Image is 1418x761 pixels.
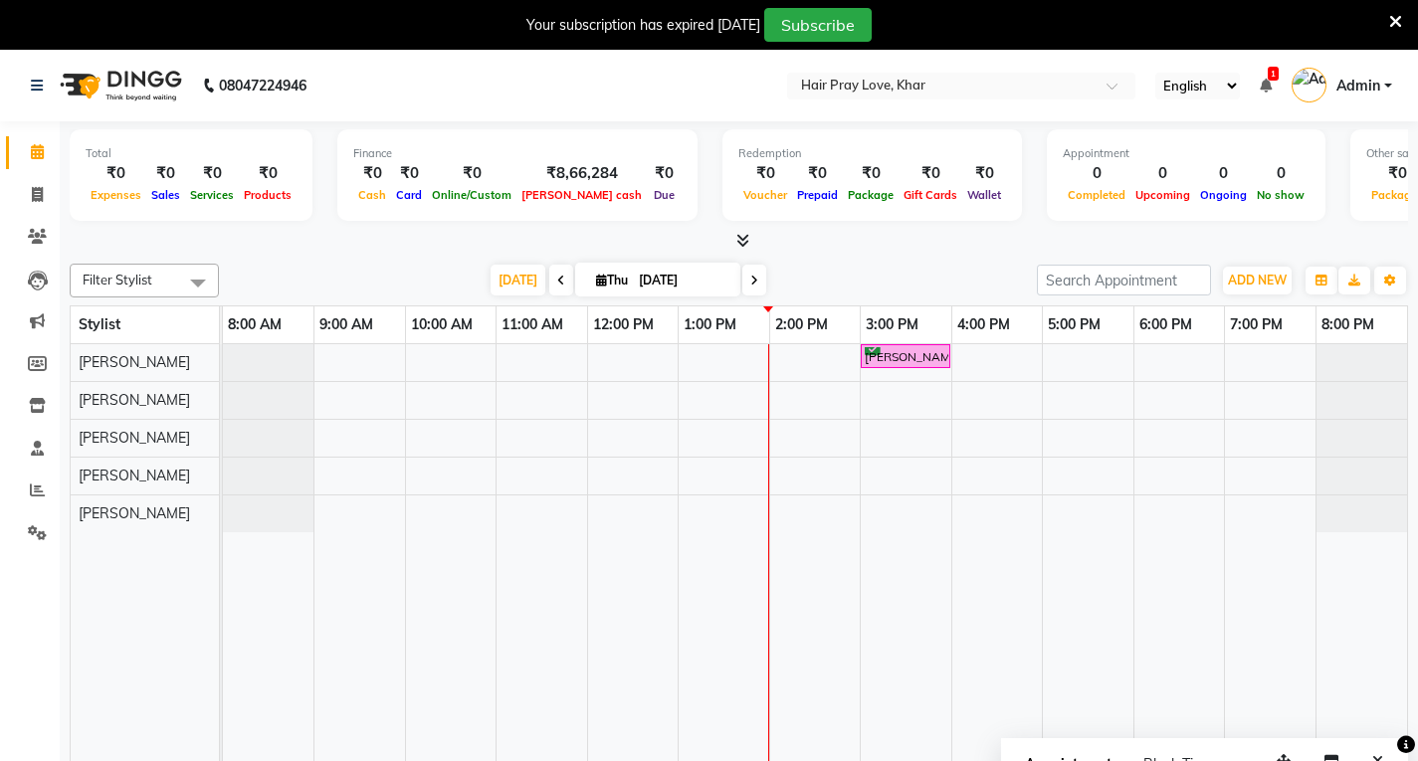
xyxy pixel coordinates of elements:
[79,353,190,371] span: [PERSON_NAME]
[86,145,297,162] div: Total
[79,391,190,409] span: [PERSON_NAME]
[185,188,239,202] span: Services
[1228,273,1287,287] span: ADD NEW
[146,162,185,185] div: ₹0
[1195,188,1252,202] span: Ongoing
[391,188,427,202] span: Card
[427,188,516,202] span: Online/Custom
[391,162,427,185] div: ₹0
[219,58,306,113] b: 08047224946
[51,58,187,113] img: logo
[1195,162,1252,185] div: 0
[79,504,190,522] span: [PERSON_NAME]
[1063,162,1130,185] div: 0
[899,162,962,185] div: ₹0
[1130,162,1195,185] div: 0
[899,188,962,202] span: Gift Cards
[497,310,568,339] a: 11:00 AM
[83,272,152,287] span: Filter Stylist
[239,188,297,202] span: Products
[406,310,478,339] a: 10:00 AM
[588,310,659,339] a: 12:00 PM
[86,188,146,202] span: Expenses
[1252,162,1310,185] div: 0
[863,347,948,366] div: [PERSON_NAME], TK01, 03:00 PM-04:00 PM, Hair - Hair Cut - Vans
[239,162,297,185] div: ₹0
[843,162,899,185] div: ₹0
[1063,145,1310,162] div: Appointment
[185,162,239,185] div: ₹0
[516,162,647,185] div: ₹8,66,284
[1037,265,1211,295] input: Search Appointment
[738,145,1006,162] div: Redemption
[516,188,647,202] span: [PERSON_NAME] cash
[679,310,741,339] a: 1:00 PM
[1292,68,1326,102] img: Admin
[764,8,872,42] button: Subscribe
[1063,188,1130,202] span: Completed
[427,162,516,185] div: ₹0
[792,188,843,202] span: Prepaid
[738,162,792,185] div: ₹0
[1268,67,1279,81] span: 1
[1130,188,1195,202] span: Upcoming
[861,310,923,339] a: 3:00 PM
[353,188,391,202] span: Cash
[353,145,682,162] div: Finance
[1317,310,1379,339] a: 8:00 PM
[1252,188,1310,202] span: No show
[1336,76,1380,96] span: Admin
[770,310,833,339] a: 2:00 PM
[633,266,732,295] input: 2025-09-04
[79,315,120,333] span: Stylist
[146,188,185,202] span: Sales
[952,310,1015,339] a: 4:00 PM
[649,188,680,202] span: Due
[79,467,190,484] span: [PERSON_NAME]
[79,429,190,447] span: [PERSON_NAME]
[843,188,899,202] span: Package
[86,162,146,185] div: ₹0
[738,188,792,202] span: Voucher
[1043,310,1106,339] a: 5:00 PM
[491,265,545,295] span: [DATE]
[647,162,682,185] div: ₹0
[1223,267,1292,294] button: ADD NEW
[526,15,760,36] div: Your subscription has expired [DATE]
[962,162,1006,185] div: ₹0
[1225,310,1288,339] a: 7:00 PM
[792,162,843,185] div: ₹0
[1134,310,1197,339] a: 6:00 PM
[223,310,287,339] a: 8:00 AM
[962,188,1006,202] span: Wallet
[1260,77,1272,95] a: 1
[591,273,633,287] span: Thu
[314,310,378,339] a: 9:00 AM
[353,162,391,185] div: ₹0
